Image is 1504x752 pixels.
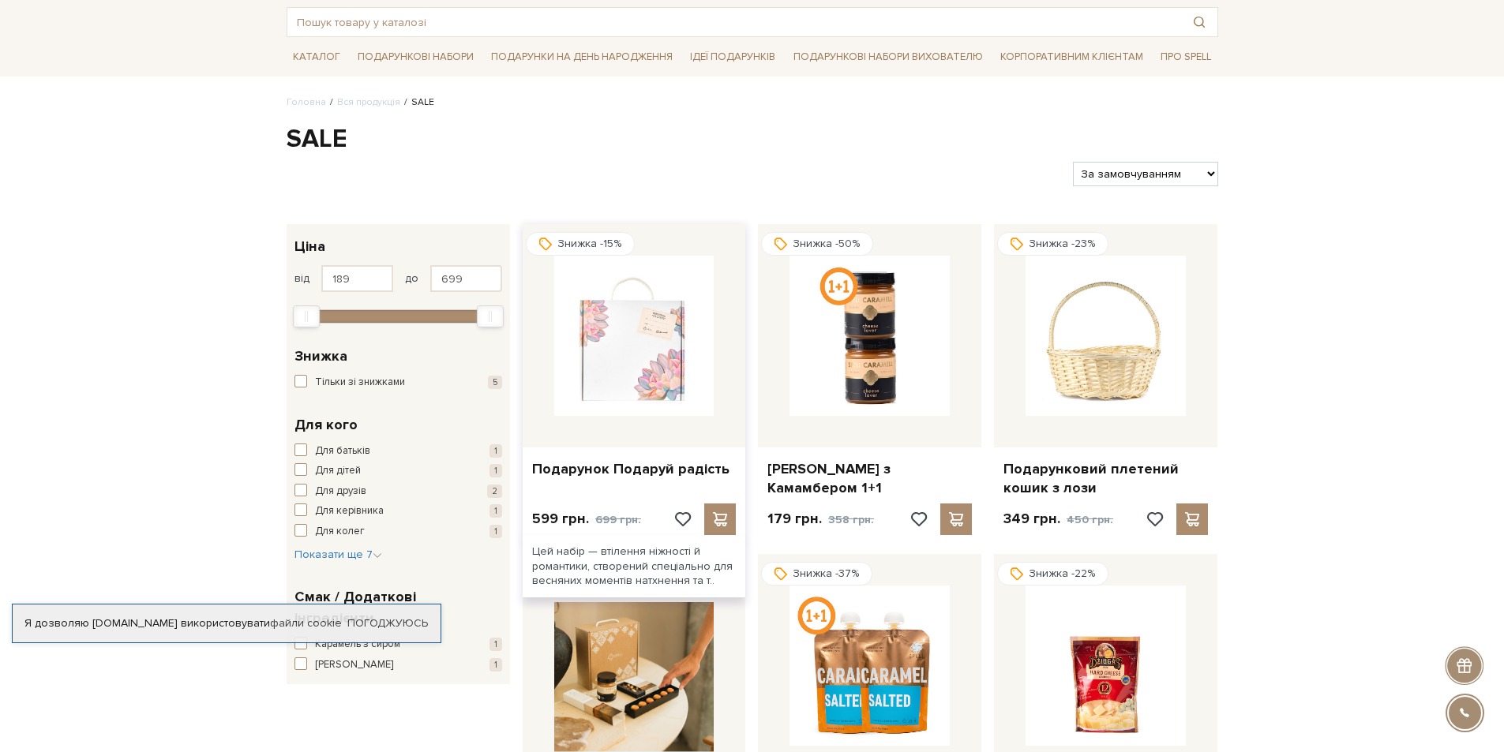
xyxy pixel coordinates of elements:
[315,463,361,479] span: Для дітей
[347,616,428,630] a: Погоджуюсь
[294,346,347,367] span: Знижка
[287,96,326,108] a: Головна
[321,265,393,292] input: Ціна
[1154,45,1217,69] a: Про Spell
[294,484,502,499] button: Для друзів 2
[294,271,309,286] span: від
[1181,8,1217,36] button: Пошук товару у каталозі
[997,562,1108,586] div: Знижка -22%
[293,305,320,327] div: Min
[351,45,480,69] a: Подарункові набори
[315,657,393,673] span: [PERSON_NAME]
[287,8,1181,36] input: Пошук товару у каталозі
[485,45,679,69] a: Подарунки на День народження
[270,616,342,630] a: файли cookie
[294,463,502,479] button: Для дітей 1
[532,510,641,529] p: 599 грн.
[294,547,382,563] button: Показати ще 7
[761,562,872,586] div: Знижка -37%
[315,524,365,540] span: Для колег
[13,616,441,630] div: Я дозволяю [DOMAIN_NAME] використовувати
[595,513,641,526] span: 699 грн.
[294,503,502,519] button: Для керівника 1
[487,484,502,498] span: 2
[767,460,972,497] a: [PERSON_NAME] з Камамбером 1+1
[315,503,384,519] span: Для керівника
[532,460,737,478] a: Подарунок Подаруй радість
[526,232,635,256] div: Знижка -15%
[294,414,358,436] span: Для кого
[554,256,714,416] img: Подарунок Подаруй радість
[405,271,418,286] span: до
[489,658,502,672] span: 1
[997,232,1108,256] div: Знижка -23%
[294,375,502,391] button: Тільки зі знижками 5
[489,504,502,518] span: 1
[294,443,502,459] button: Для батьків 1
[294,548,382,561] span: Показати ще 7
[287,123,1218,156] h1: SALE
[294,637,502,653] button: Карамель з сиром 1
[790,586,950,746] img: Солона карамель 1+1
[994,43,1150,70] a: Корпоративним клієнтам
[489,444,502,458] span: 1
[489,525,502,538] span: 1
[294,586,498,629] span: Смак / Додаткові інгредієнти
[430,265,502,292] input: Ціна
[828,513,874,526] span: 358 грн.
[294,657,502,673] button: [PERSON_NAME] 1
[488,376,502,389] span: 5
[767,510,874,529] p: 179 грн.
[477,305,504,327] div: Max
[787,43,989,70] a: Подарункові набори вихователю
[489,638,502,651] span: 1
[315,375,405,391] span: Тільки зі знижками
[1067,513,1113,526] span: 450 грн.
[315,443,370,459] span: Для батьків
[287,45,347,69] a: Каталог
[337,96,400,108] a: Вся продукція
[1026,256,1186,416] img: Подарунковий плетений кошик з лози
[294,236,325,257] span: Ціна
[1003,510,1113,529] p: 349 грн.
[294,524,502,540] button: Для колег 1
[1026,586,1186,746] img: Сир твердий 40% 12 міс. кубиками
[790,256,950,416] img: Карамель з Камамбером 1+1
[400,95,434,110] li: SALE
[1003,460,1208,497] a: Подарунковий плетений кошик з лози
[684,45,782,69] a: Ідеї подарунків
[761,232,873,256] div: Знижка -50%
[489,464,502,477] span: 1
[315,484,366,499] span: Для друзів
[315,637,400,653] span: Карамель з сиром
[523,535,746,597] div: Цей набір — втілення ніжності й романтики, створений спеціально для весняних моментів натхнення т...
